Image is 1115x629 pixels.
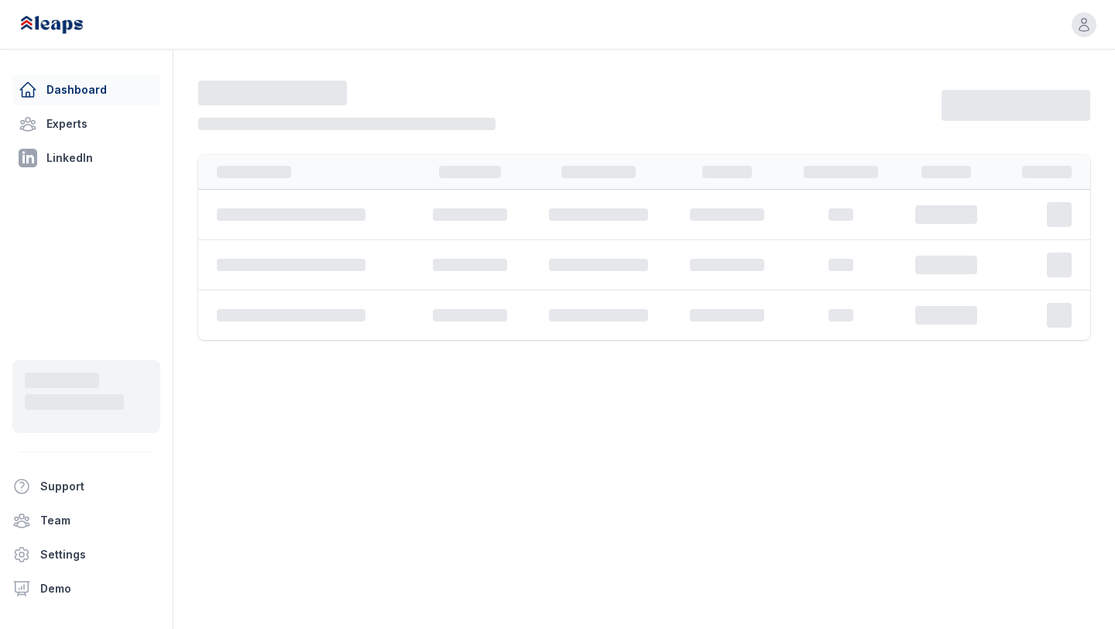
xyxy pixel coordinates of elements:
[12,74,160,105] a: Dashboard
[6,539,166,570] a: Settings
[6,573,166,604] a: Demo
[19,8,118,42] img: Leaps
[6,505,166,536] a: Team
[12,108,160,139] a: Experts
[12,143,160,174] a: LinkedIn
[6,471,154,502] button: Support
